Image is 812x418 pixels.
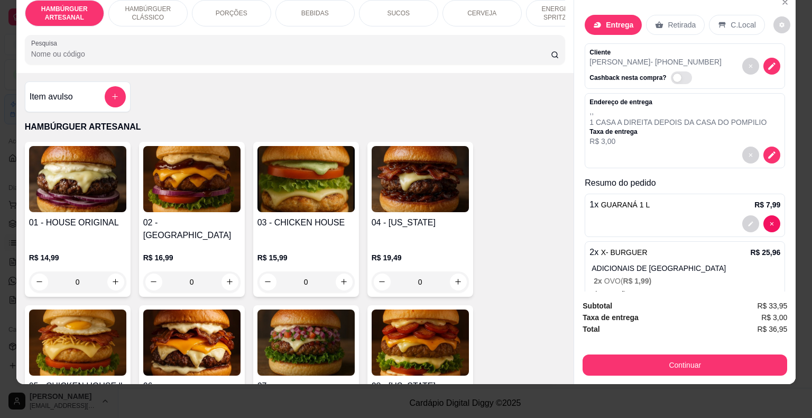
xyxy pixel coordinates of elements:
[29,146,126,212] img: product-image
[105,86,126,107] button: add-separate-item
[29,252,126,263] p: R$ 14,99
[671,71,696,84] label: Automatic updates
[754,199,780,210] p: R$ 7,99
[34,5,95,22] p: HAMBÚRGUER ARTESANAL
[143,146,241,212] img: product-image
[589,198,650,211] p: 1 x
[589,289,780,299] p: Observação:
[372,252,469,263] p: R$ 19,49
[601,248,648,257] span: X- BURGUER
[31,39,61,48] label: Pesquisa
[763,58,780,75] button: decrease-product-quantity
[606,20,633,30] p: Entrega
[742,147,759,163] button: decrease-product-quantity
[589,117,767,128] p: 1 CASA A DIREITA DEPOIS DA CASA DO POMPILIO
[372,380,469,393] h4: 08 - [US_STATE]
[372,216,469,229] h4: 04 - [US_STATE]
[583,302,612,310] strong: Subtotal
[143,216,241,242] h4: 02 - [GEOGRAPHIC_DATA]
[535,5,596,22] p: ENERGÉTICO E SPRITZ DRINK
[731,20,755,30] p: C.Local
[29,380,126,393] h4: 05 - CHICKEN HOUSE ll
[589,48,722,57] p: Cliente
[467,9,496,17] p: CERVEJA
[761,312,787,323] span: R$ 3,00
[585,177,785,189] p: Resumo do pedido
[583,313,639,322] strong: Taxa de entrega
[216,9,247,17] p: PORÇÕES
[29,310,126,376] img: product-image
[742,215,759,232] button: decrease-product-quantity
[757,300,787,312] span: R$ 33,95
[30,90,73,103] h4: Item avulso
[592,263,780,274] p: ADICIONAIS DE [GEOGRAPHIC_DATA]
[757,323,787,335] span: R$ 36,95
[763,215,780,232] button: decrease-product-quantity
[763,147,780,163] button: decrease-product-quantity
[773,16,790,33] button: decrease-product-quantity
[29,216,126,229] h4: 01 - HOUSE ORIGINAL
[750,247,780,258] p: R$ 25,96
[589,246,647,259] p: 2 x
[589,136,767,147] p: R$ 3,00
[387,9,410,17] p: SUCOS
[589,98,767,106] p: Endereço de entrega
[117,5,179,22] p: HAMBÚRGUER CLÁSSICO
[31,49,551,59] input: Pesquisa
[589,57,722,67] p: [PERSON_NAME] - [PHONE_NUMBER]
[143,252,241,263] p: R$ 16,99
[583,325,599,333] strong: Total
[589,128,767,136] p: Taxa de entrega
[25,121,566,133] p: HAMBÚRGUER ARTESANAL
[594,277,604,285] span: 2 x
[668,20,696,30] p: Retirada
[601,201,650,209] span: GUARANÁ 1 L
[589,74,666,82] p: Cashback nesta compra?
[742,58,759,75] button: decrease-product-quantity
[257,252,355,263] p: R$ 15,99
[143,310,241,376] img: product-image
[257,216,355,229] h4: 03 - CHICKEN HOUSE
[372,146,469,212] img: product-image
[583,355,787,376] button: Continuar
[257,146,355,212] img: product-image
[257,380,355,405] h4: 07 - [GEOGRAPHIC_DATA]
[143,380,241,405] h4: 06 - [GEOGRAPHIC_DATA]
[623,277,652,285] span: R$ 1,99 )
[372,310,469,376] img: product-image
[257,310,355,376] img: product-image
[594,276,780,286] p: OVO (
[301,9,329,17] p: BEBIDAS
[589,106,767,117] p: , ,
